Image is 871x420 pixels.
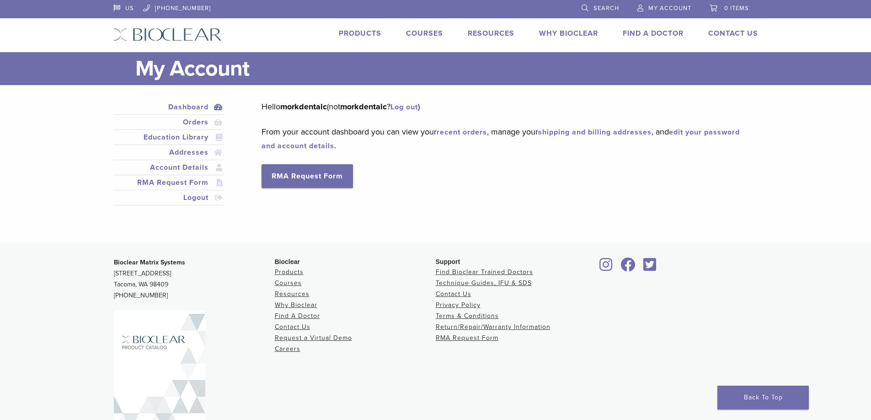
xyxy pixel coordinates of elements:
[724,5,749,12] span: 0 items
[406,29,443,38] a: Courses
[708,29,758,38] a: Contact Us
[436,323,550,331] a: Return/Repair/Warranty Information
[618,263,639,272] a: Bioclear
[597,263,616,272] a: Bioclear
[113,100,225,216] nav: Account pages
[623,29,684,38] a: Find A Doctor
[275,279,302,287] a: Courses
[115,132,223,143] a: Education Library
[339,29,381,38] a: Products
[437,128,487,137] a: recent orders
[538,128,652,137] a: shipping and billing addresses
[275,268,304,276] a: Products
[262,125,744,152] p: From your account dashboard you can view your , manage your , and .
[436,268,533,276] a: Find Bioclear Trained Doctors
[135,52,758,85] h1: My Account
[115,102,223,113] a: Dashboard
[275,301,317,309] a: Why Bioclear
[275,312,320,320] a: Find A Doctor
[114,258,185,266] strong: Bioclear Matrix Systems
[262,100,744,113] p: Hello (not ? )
[468,29,514,38] a: Resources
[114,257,275,301] p: [STREET_ADDRESS] Tacoma, WA 98409 [PHONE_NUMBER]
[593,5,619,12] span: Search
[436,312,499,320] a: Terms & Conditions
[115,162,223,173] a: Account Details
[436,334,498,342] a: RMA Request Form
[436,301,481,309] a: Privacy Policy
[262,164,353,188] a: RMA Request Form
[115,147,223,158] a: Addresses
[436,279,532,287] a: Technique Guides, IFU & SDS
[275,334,352,342] a: Request a Virtual Demo
[115,117,223,128] a: Orders
[436,258,460,265] span: Support
[641,263,660,272] a: Bioclear
[648,5,691,12] span: My Account
[113,28,222,41] img: Bioclear
[539,29,598,38] a: Why Bioclear
[436,290,471,298] a: Contact Us
[340,102,387,112] strong: morkdentalc
[275,345,300,353] a: Careers
[115,177,223,188] a: RMA Request Form
[275,323,310,331] a: Contact Us
[280,102,327,112] strong: morkdentalc
[275,258,300,265] span: Bioclear
[390,102,418,112] a: Log out
[717,386,809,409] a: Back To Top
[115,192,223,203] a: Logout
[275,290,310,298] a: Resources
